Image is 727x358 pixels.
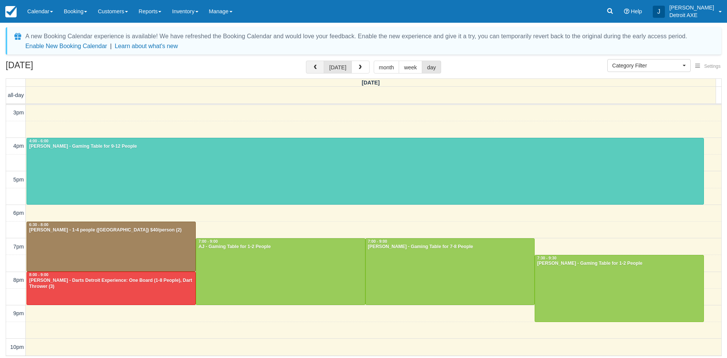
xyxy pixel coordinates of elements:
[691,61,725,72] button: Settings
[537,256,557,260] span: 7:30 - 9:30
[6,61,101,75] h2: [DATE]
[653,6,665,18] div: J
[27,222,196,272] a: 6:30 - 8:00[PERSON_NAME] - 1-4 people ([GEOGRAPHIC_DATA]) $40/person (2)
[669,4,714,11] p: [PERSON_NAME]
[196,238,365,305] a: 7:00 - 9:00AJ - Gaming Table for 1-2 People
[537,261,702,267] div: [PERSON_NAME] - Gaming Table for 1-2 People
[29,223,48,227] span: 6:30 - 8:00
[368,244,532,250] div: [PERSON_NAME] - Gaming Table for 7-8 People
[8,92,24,98] span: all-day
[110,43,112,49] span: |
[535,255,704,322] a: 7:30 - 9:30[PERSON_NAME] - Gaming Table for 1-2 People
[362,80,380,86] span: [DATE]
[13,310,24,316] span: 9pm
[29,144,702,150] div: [PERSON_NAME] - Gaming Table for 9-12 People
[13,109,24,116] span: 3pm
[669,11,714,19] p: Detroit AXE
[10,344,24,350] span: 10pm
[399,61,422,73] button: week
[13,210,24,216] span: 6pm
[27,272,196,305] a: 8:00 - 9:00[PERSON_NAME] - Darts Detroit Experience: One Board (1-8 People), Dart Thrower (3)
[612,62,681,69] span: Category Filter
[624,9,629,14] i: Help
[115,43,178,49] a: Learn about what's new
[13,143,24,149] span: 4pm
[13,277,24,283] span: 8pm
[29,278,193,290] div: [PERSON_NAME] - Darts Detroit Experience: One Board (1-8 People), Dart Thrower (3)
[27,138,704,205] a: 4:00 - 6:00[PERSON_NAME] - Gaming Table for 9-12 People
[374,61,399,73] button: month
[198,239,218,244] span: 7:00 - 9:00
[198,244,363,250] div: AJ - Gaming Table for 1-2 People
[324,61,351,73] button: [DATE]
[29,139,48,143] span: 4:00 - 6:00
[13,244,24,250] span: 7pm
[365,238,535,305] a: 7:00 - 9:00[PERSON_NAME] - Gaming Table for 7-8 People
[25,32,687,41] div: A new Booking Calendar experience is available! We have refreshed the Booking Calendar and would ...
[29,227,193,233] div: [PERSON_NAME] - 1-4 people ([GEOGRAPHIC_DATA]) $40/person (2)
[631,8,642,14] span: Help
[607,59,691,72] button: Category Filter
[704,64,721,69] span: Settings
[25,42,107,50] button: Enable New Booking Calendar
[422,61,441,73] button: day
[13,177,24,183] span: 5pm
[368,239,387,244] span: 7:00 - 9:00
[5,6,17,17] img: checkfront-main-nav-mini-logo.png
[29,273,48,277] span: 8:00 - 9:00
